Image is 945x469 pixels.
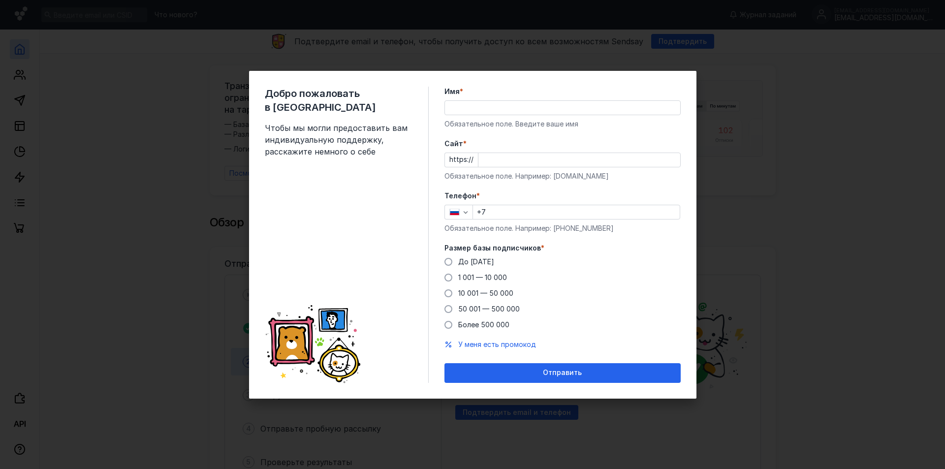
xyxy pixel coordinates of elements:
[458,273,507,281] span: 1 001 — 10 000
[444,87,460,96] span: Имя
[265,122,412,157] span: Чтобы мы могли предоставить вам индивидуальную поддержку, расскажите немного о себе
[444,191,476,201] span: Телефон
[543,369,582,377] span: Отправить
[444,119,681,129] div: Обязательное поле. Введите ваше имя
[458,289,513,297] span: 10 001 — 50 000
[265,87,412,114] span: Добро пожаловать в [GEOGRAPHIC_DATA]
[458,257,494,266] span: До [DATE]
[458,305,520,313] span: 50 001 — 500 000
[458,340,536,349] button: У меня есть промокод
[458,320,509,329] span: Более 500 000
[444,243,541,253] span: Размер базы подписчиков
[444,139,463,149] span: Cайт
[444,223,681,233] div: Обязательное поле. Например: [PHONE_NUMBER]
[444,363,681,383] button: Отправить
[444,171,681,181] div: Обязательное поле. Например: [DOMAIN_NAME]
[458,340,536,348] span: У меня есть промокод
